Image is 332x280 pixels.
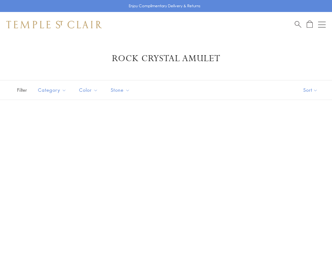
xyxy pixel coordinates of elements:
[16,53,316,64] h1: Rock Crystal Amulet
[289,80,332,100] button: Show sort by
[76,86,103,94] span: Color
[33,83,71,97] button: Category
[129,3,200,9] p: Enjoy Complimentary Delivery & Returns
[318,21,326,28] button: Open navigation
[108,86,135,94] span: Stone
[307,20,313,28] a: Open Shopping Bag
[6,21,102,28] img: Temple St. Clair
[35,86,71,94] span: Category
[74,83,103,97] button: Color
[295,20,301,28] a: Search
[106,83,135,97] button: Stone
